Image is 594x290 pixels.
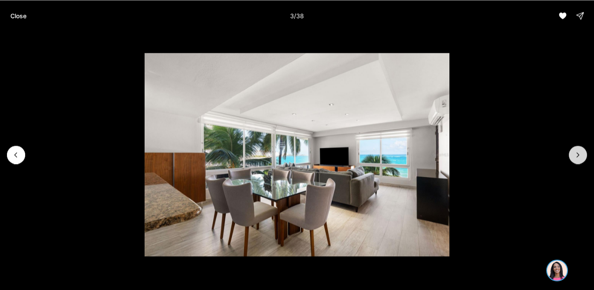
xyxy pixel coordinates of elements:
p: 3 / 38 [290,12,304,19]
button: Next slide [569,146,587,164]
button: Close [5,7,32,24]
p: Close [10,12,26,19]
button: Previous slide [7,146,25,164]
img: be3d4b55-7850-4bcb-9297-a2f9cd376e78.png [5,5,25,25]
